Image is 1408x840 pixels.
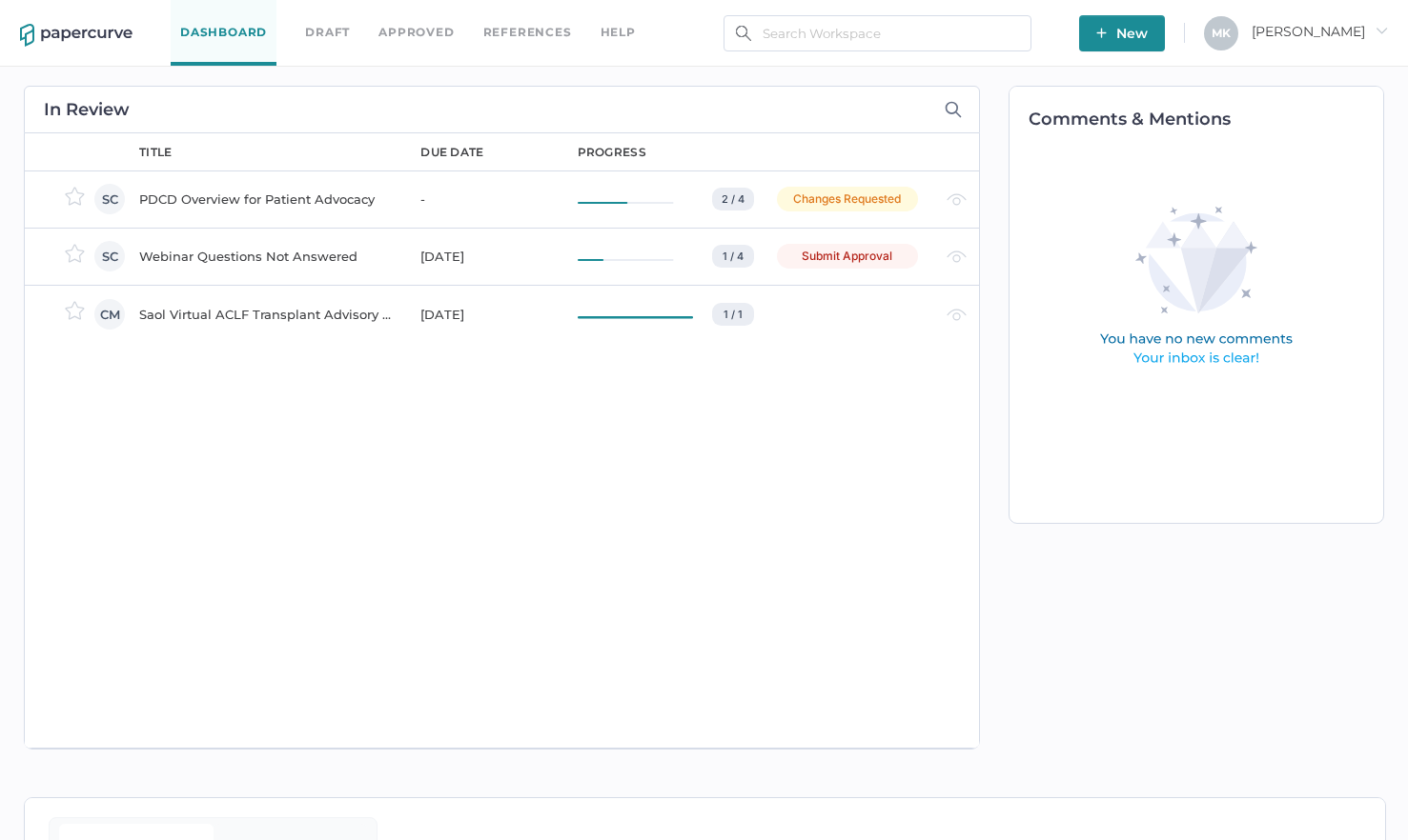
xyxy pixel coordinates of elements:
[420,144,483,161] div: due date
[420,245,554,268] div: [DATE]
[65,187,85,206] img: star-inactive.70f2008a.svg
[736,26,751,41] img: search.bf03fe8b.svg
[378,22,454,43] a: Approved
[401,170,558,228] td: -
[94,299,125,330] div: CM
[724,15,1031,51] input: Search Workspace
[305,22,350,43] a: Draft
[483,22,572,43] a: References
[139,303,398,326] div: Saol Virtual ACLF Transplant Advisory Board
[947,250,967,263] img: eye-light-gray.b6d092a5.svg
[947,309,967,321] img: eye-light-gray.b6d092a5.svg
[1096,28,1107,38] img: plus-white.e19ec114.svg
[20,24,133,47] img: papercurve-logo-colour.7244d18c.svg
[1375,24,1388,37] i: arrow_right
[1252,23,1388,40] span: [PERSON_NAME]
[1212,26,1231,40] span: M K
[712,303,754,326] div: 1 / 1
[44,101,130,118] h2: In Review
[777,187,918,211] div: Changes Requested
[1079,15,1165,51] button: New
[65,301,85,320] img: star-inactive.70f2008a.svg
[139,188,398,210] div: PDCD Overview for Patient Advocacy
[94,241,125,271] div: SC
[578,144,646,161] div: progress
[65,244,85,263] img: star-inactive.70f2008a.svg
[712,188,754,210] div: 2 / 4
[420,303,554,326] div: [DATE]
[139,144,173,161] div: title
[947,193,967,206] img: eye-light-gray.b6d092a5.svg
[712,245,754,268] div: 1 / 4
[139,245,398,268] div: Webinar Questions Not Answered
[1096,15,1148,51] span: New
[777,244,918,269] div: Submit Approval
[945,101,962,118] img: search-icon-expand.c6106642.svg
[1029,110,1383,128] h2: Comments & Mentions
[601,22,636,43] div: help
[94,184,125,214] div: SC
[1059,191,1334,383] img: comments-empty-state.0193fcf7.svg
